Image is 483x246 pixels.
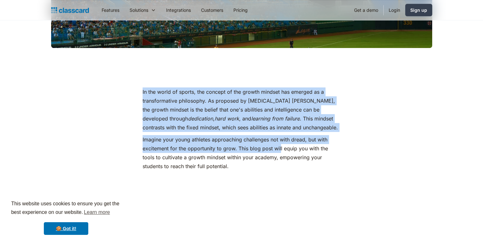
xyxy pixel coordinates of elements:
[196,3,228,17] a: Customers
[5,194,127,241] div: cookieconsent
[51,6,89,15] a: home
[228,3,253,17] a: Pricing
[349,3,383,17] a: Get a demo
[124,3,161,17] div: Solutions
[384,3,405,17] a: Login
[11,200,121,217] span: This website uses cookies to ensure you get the best experience on our website.
[83,208,111,217] a: learn more about cookies
[188,115,213,122] em: dedication
[215,115,239,122] em: hard work
[405,4,432,16] a: Sign up
[143,135,340,171] p: Imagine your young athletes approaching challenges not with dread, but with excitement for the op...
[410,7,427,13] div: Sign up
[130,7,148,13] div: Solutions
[97,3,124,17] a: Features
[44,222,88,235] a: dismiss cookie message
[161,3,196,17] a: Integrations
[143,87,340,132] p: In the world of sports, the concept of the growth mindset has emerged as a transformative philoso...
[143,174,340,183] p: ‍
[251,115,300,122] em: learning from failure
